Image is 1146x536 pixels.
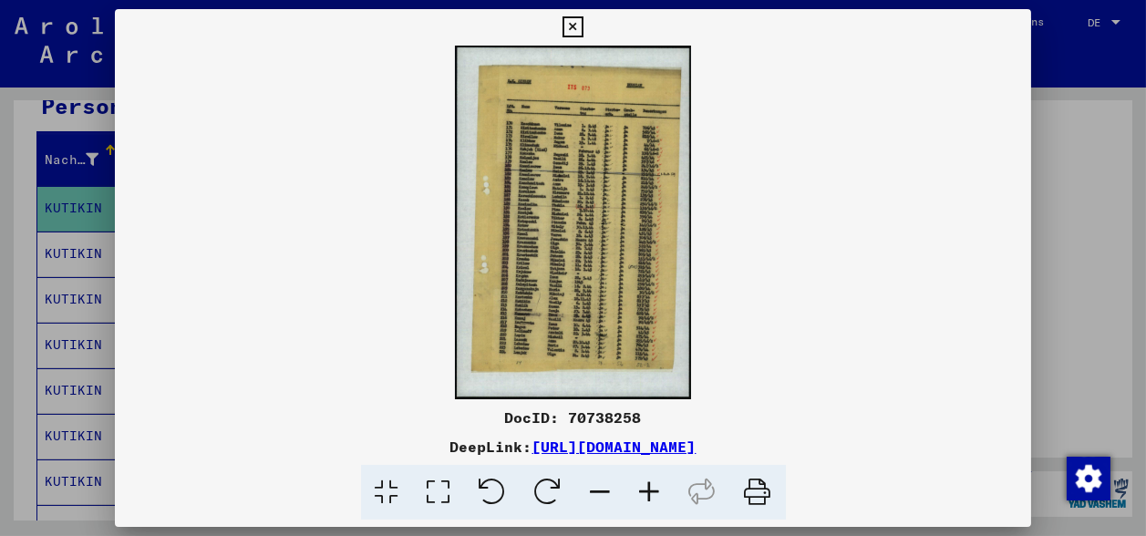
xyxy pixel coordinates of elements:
img: Zustimmung ändern [1067,457,1110,500]
img: 001.jpg [115,46,1032,399]
div: Zustimmung ändern [1066,456,1110,500]
div: DeepLink: [115,436,1032,458]
a: [URL][DOMAIN_NAME] [532,438,697,456]
div: DocID: 70738258 [115,407,1032,428]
